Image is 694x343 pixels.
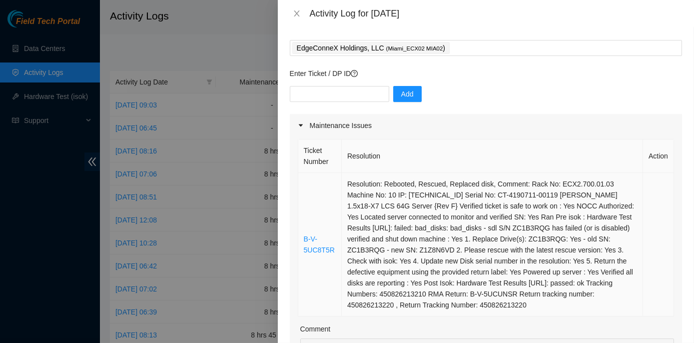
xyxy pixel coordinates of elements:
div: Activity Log for [DATE] [310,8,682,19]
button: Close [290,9,304,18]
span: ( Miami_ECX02 MIA02 [386,45,443,51]
span: caret-right [298,122,304,128]
button: Add [393,86,422,102]
th: Ticket Number [298,139,342,173]
label: Comment [300,323,331,334]
p: EdgeConneX Holdings, LLC ) [297,42,445,54]
span: question-circle [351,70,358,77]
td: Resolution: Rebooted, Rescued, Replaced disk, Comment: Rack No: ECX2.700.01.03 Machine No: 10 IP:... [342,173,643,316]
span: close [293,9,301,17]
span: Add [401,88,414,99]
div: Maintenance Issues [290,114,682,137]
p: Enter Ticket / DP ID [290,68,682,79]
th: Resolution [342,139,643,173]
th: Action [643,139,674,173]
a: B-V-5UC8T5R [304,235,335,254]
